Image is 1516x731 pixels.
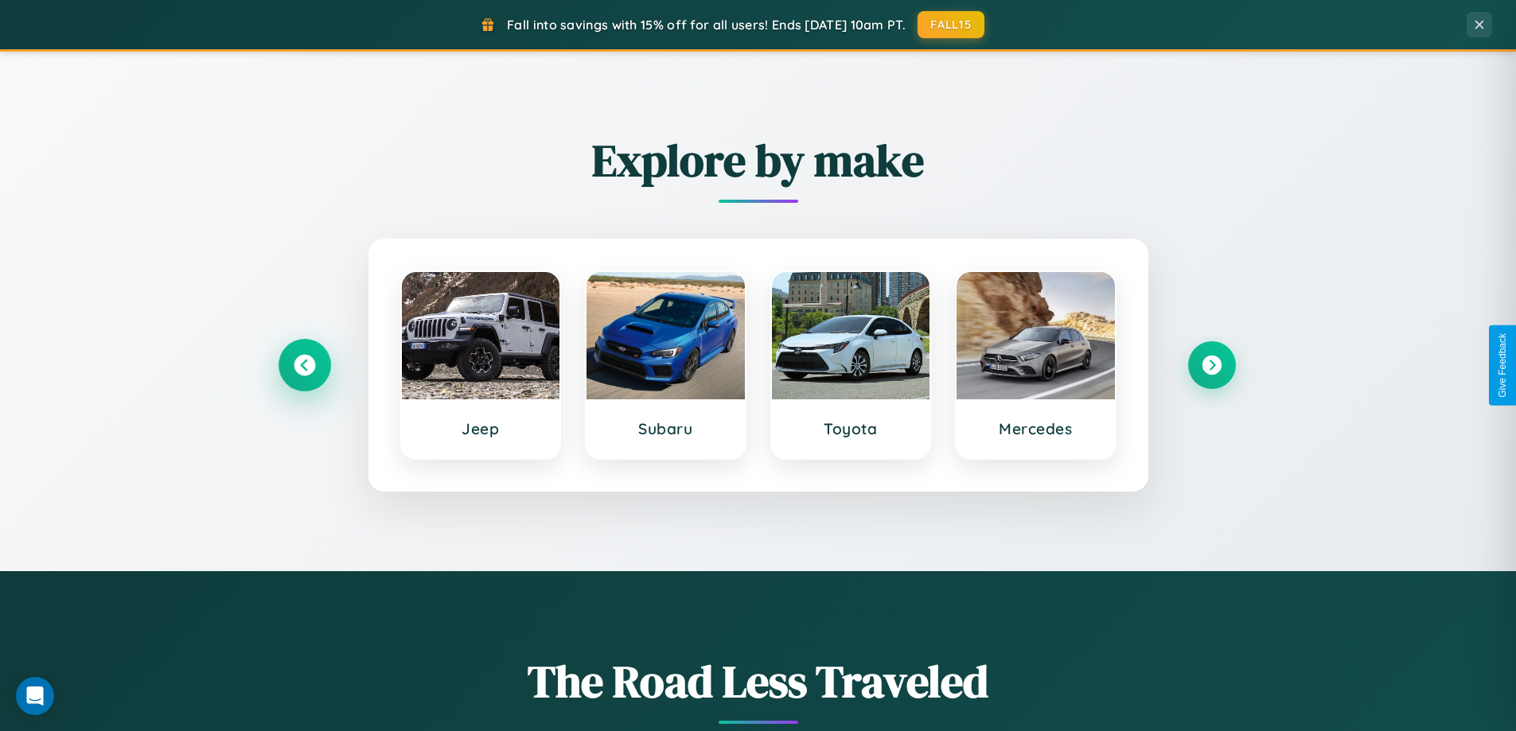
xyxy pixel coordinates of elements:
div: Open Intercom Messenger [16,677,54,715]
div: Give Feedback [1497,333,1508,398]
h3: Subaru [602,419,729,438]
span: Fall into savings with 15% off for all users! Ends [DATE] 10am PT. [507,17,906,33]
h2: Explore by make [281,130,1236,191]
h3: Toyota [788,419,914,438]
h1: The Road Less Traveled [281,651,1236,712]
h3: Mercedes [972,419,1099,438]
h3: Jeep [418,419,544,438]
button: FALL15 [918,11,984,38]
